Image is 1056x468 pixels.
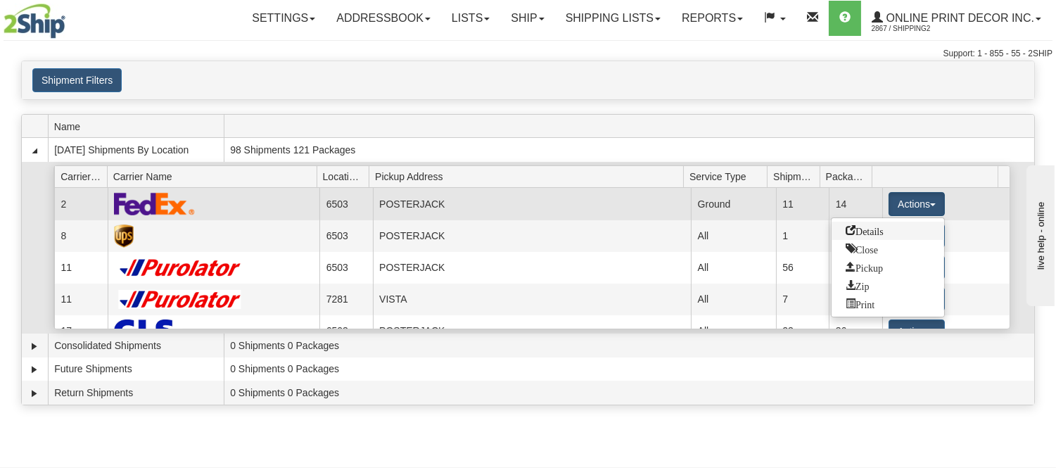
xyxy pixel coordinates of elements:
td: 1 [776,220,829,252]
a: Lists [441,1,500,36]
td: Return Shipments [48,381,224,405]
td: 0 Shipments 0 Packages [224,381,1034,405]
button: Actions [889,192,945,216]
span: Print [846,298,874,308]
a: Settings [241,1,326,36]
a: Zip and Download All Shipping Documents [832,277,944,295]
td: Future Shipments [48,358,224,381]
td: 6503 [319,188,372,220]
td: 7281 [319,284,372,315]
td: 98 Shipments 121 Packages [224,138,1034,162]
td: 6503 [319,315,372,347]
td: 7 [829,284,882,315]
td: All [691,220,776,252]
a: Online Print Decor Inc. 2867 / Shipping2 [861,1,1052,36]
span: Packages [826,165,872,187]
td: Ground [691,188,776,220]
td: Consolidated Shipments [48,334,224,358]
td: 7 [776,284,829,315]
td: 6503 [319,252,372,284]
img: Purolator [114,258,247,277]
td: 14 [829,188,882,220]
td: 23 [776,315,829,347]
td: [DATE] Shipments By Location [48,138,224,162]
a: Expand [27,362,42,377]
a: Expand [27,339,42,353]
button: Shipment Filters [32,68,122,92]
span: Carrier Id [61,165,107,187]
a: Shipping lists [555,1,671,36]
img: UPS [114,224,134,248]
td: 6503 [319,220,372,252]
td: 0 Shipments 0 Packages [224,334,1034,358]
a: Collapse [27,144,42,158]
a: Expand [27,386,42,400]
a: Close this group [832,240,944,258]
td: VISTA [373,284,692,315]
td: 2 [54,188,107,220]
td: 56 [776,252,829,284]
td: POSTERJACK [373,188,692,220]
span: Service Type [689,165,768,187]
a: Addressbook [326,1,441,36]
td: POSTERJACK [373,315,692,347]
img: Purolator [114,290,247,309]
span: Pickup Address [375,165,683,187]
span: Carrier Name [113,165,317,187]
td: 11 [776,188,829,220]
td: All [691,252,776,284]
button: Actions [889,320,945,343]
td: 17 [54,315,107,347]
td: 63 [829,252,882,284]
td: POSTERJACK [373,220,692,252]
td: 8 [54,220,107,252]
iframe: chat widget [1024,162,1055,305]
img: FedEx Express® [114,192,195,215]
div: Support: 1 - 855 - 55 - 2SHIP [4,48,1052,60]
td: All [691,315,776,347]
a: Reports [671,1,753,36]
span: Details [846,225,884,235]
span: Pickup [846,262,883,272]
td: 0 Shipments 0 Packages [224,358,1034,381]
a: Ship [500,1,554,36]
div: live help - online [11,12,130,23]
a: Request a carrier pickup [832,258,944,277]
td: POSTERJACK [373,252,692,284]
img: GLS Canada [114,320,183,343]
span: Zip [846,280,869,290]
a: Print or Download All Shipping Documents in one file [832,295,944,313]
td: All [691,284,776,315]
img: logo2867.jpg [4,4,65,39]
td: 11 [54,252,107,284]
span: 2867 / Shipping2 [872,22,977,36]
span: Close [846,244,878,253]
span: Location Id [323,165,369,187]
span: Shipments [773,165,820,187]
a: Go to Details view [832,222,944,240]
td: 11 [54,284,107,315]
span: Online Print Decor Inc. [883,12,1034,24]
td: 1 [829,220,882,252]
span: Name [54,115,224,137]
td: 36 [829,315,882,347]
